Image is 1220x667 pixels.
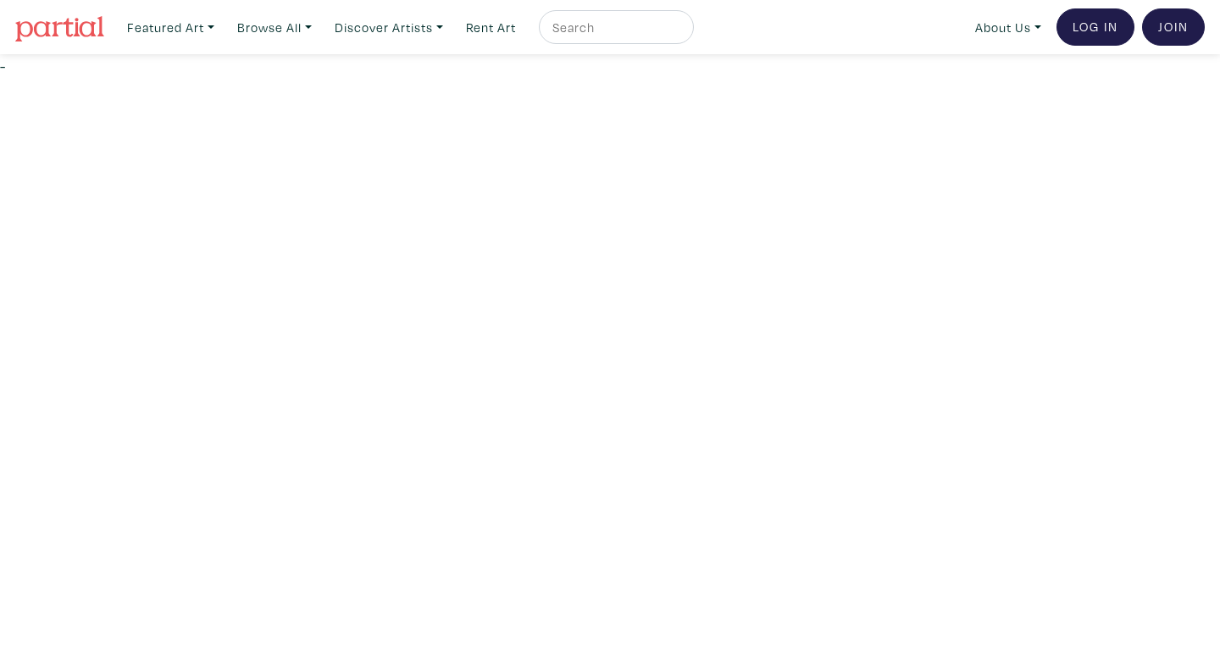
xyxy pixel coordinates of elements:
a: Rent Art [458,10,524,45]
a: Featured Art [119,10,222,45]
a: Browse All [230,10,319,45]
a: Discover Artists [327,10,451,45]
a: About Us [968,10,1049,45]
a: Join [1142,8,1205,46]
a: Log In [1056,8,1134,46]
input: Search [551,17,678,38]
